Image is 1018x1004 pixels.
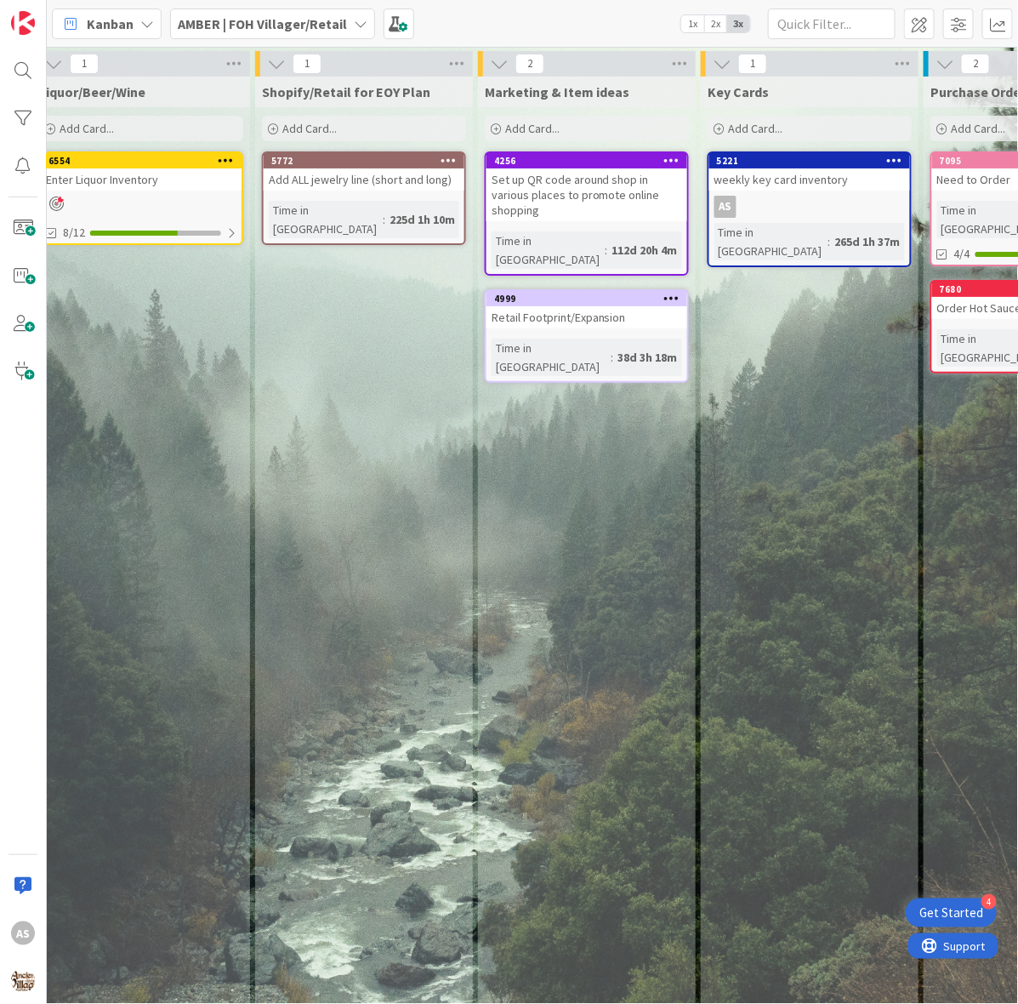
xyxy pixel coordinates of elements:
[87,14,134,34] span: Kanban
[828,232,831,251] span: :
[951,121,1005,136] span: Add Card...
[41,153,242,191] div: 6554Enter Liquor Inventory
[608,241,682,260] div: 112d 20h 4m
[709,168,910,191] div: weekly key card inventory
[714,196,736,218] div: AS
[611,348,614,367] span: :
[708,83,769,100] span: Key Cards
[768,9,896,39] input: Quick Filter...
[738,54,767,74] span: 1
[954,245,970,263] span: 4/4
[36,3,77,23] span: Support
[709,153,910,191] div: 5221weekly key card inventory
[728,121,782,136] span: Add Card...
[293,54,321,74] span: 1
[515,54,544,74] span: 2
[70,54,99,74] span: 1
[831,232,905,251] div: 265d 1h 37m
[492,231,606,269] div: Time in [GEOGRAPHIC_DATA]
[178,15,347,32] b: AMBER | FOH Villager/Retail
[708,151,912,267] a: 5221weekly key card inventoryASTime in [GEOGRAPHIC_DATA]:265d 1h 37m
[727,15,750,32] span: 3x
[961,54,990,74] span: 2
[282,121,337,136] span: Add Card...
[486,291,687,328] div: 4999Retail Footprint/Expansion
[486,153,687,221] div: 4256Set up QR code around shop in various places to promote online shopping
[494,293,687,305] div: 4999
[606,241,608,260] span: :
[262,83,430,100] span: Shopify/Retail for EOY Plan
[485,83,629,100] span: Marketing & Item ideas
[486,306,687,328] div: Retail Footprint/Expansion
[60,121,114,136] span: Add Card...
[717,155,910,167] div: 5221
[41,153,242,168] div: 6554
[63,224,85,242] span: 8/12
[919,904,983,921] div: Get Started
[385,210,459,229] div: 225d 1h 10m
[264,153,464,191] div: 5772Add ALL jewelry line (short and long)
[486,291,687,306] div: 4999
[264,153,464,168] div: 5772
[714,223,828,260] div: Time in [GEOGRAPHIC_DATA]
[485,151,689,276] a: 4256Set up QR code around shop in various places to promote online shoppingTime in [GEOGRAPHIC_DA...
[48,155,242,167] div: 6554
[39,151,243,245] a: 6554Enter Liquor Inventory8/12
[486,168,687,221] div: Set up QR code around shop in various places to promote online shopping
[264,168,464,191] div: Add ALL jewelry line (short and long)
[262,151,466,245] a: 5772Add ALL jewelry line (short and long)Time in [GEOGRAPHIC_DATA]:225d 1h 10m
[41,168,242,191] div: Enter Liquor Inventory
[11,11,35,35] img: Visit kanbanzone.com
[704,15,727,32] span: 2x
[383,210,385,229] span: :
[709,153,910,168] div: 5221
[981,894,997,910] div: 4
[492,339,611,376] div: Time in [GEOGRAPHIC_DATA]
[681,15,704,32] span: 1x
[494,155,687,167] div: 4256
[11,969,35,993] img: avatar
[485,289,689,383] a: 4999Retail Footprint/ExpansionTime in [GEOGRAPHIC_DATA]:38d 3h 18m
[269,201,383,238] div: Time in [GEOGRAPHIC_DATA]
[11,921,35,945] div: AS
[709,196,910,218] div: AS
[614,348,682,367] div: 38d 3h 18m
[906,898,997,927] div: Open Get Started checklist, remaining modules: 4
[505,121,560,136] span: Add Card...
[486,153,687,168] div: 4256
[39,83,145,100] span: Liquor/Beer/Wine
[271,155,464,167] div: 5772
